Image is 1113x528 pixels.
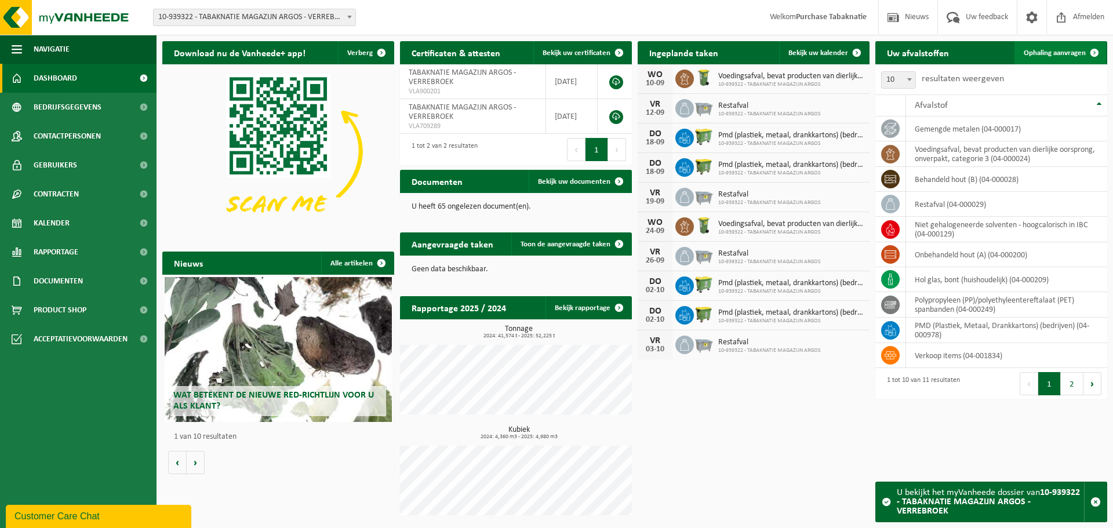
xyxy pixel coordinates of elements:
label: resultaten weergeven [922,74,1004,83]
a: Ophaling aanvragen [1014,41,1106,64]
span: Pmd (plastiek, metaal, drankkartons) (bedrijven) [718,279,864,288]
td: onbehandeld hout (A) (04-000200) [906,242,1107,267]
img: WB-0660-HPE-GN-50 [694,127,714,147]
span: Restafval [718,249,821,258]
td: PMD (Plastiek, Metaal, Drankkartons) (bedrijven) (04-000978) [906,318,1107,343]
a: Alle artikelen [321,252,393,275]
span: Restafval [718,190,821,199]
span: Pmd (plastiek, metaal, drankkartons) (bedrijven) [718,131,864,140]
td: niet gehalogeneerde solventen - hoogcalorisch in IBC (04-000129) [906,217,1107,242]
div: DO [643,277,667,286]
span: 2024: 4,360 m3 - 2025: 4,980 m3 [406,434,632,440]
span: Contracten [34,180,79,209]
button: 1 [1038,372,1061,395]
span: 10-939322 - TABAKNATIE MAGAZIJN ARGOS - VERREBROEK [154,9,355,26]
span: 10-939322 - TABAKNATIE MAGAZIJN ARGOS [718,229,864,236]
a: Bekijk uw kalender [779,41,868,64]
td: gemengde metalen (04-000017) [906,116,1107,141]
a: Bekijk rapportage [545,296,631,319]
div: 26-09 [643,257,667,265]
span: Verberg [347,49,373,57]
span: Product Shop [34,296,86,325]
td: polypropyleen (PP)/polyethyleentereftalaat (PET) spanbanden (04-000249) [906,292,1107,318]
div: VR [643,336,667,345]
h2: Certificaten & attesten [400,41,512,64]
div: 10-09 [643,79,667,88]
span: Contactpersonen [34,122,101,151]
img: WB-2500-GAL-GY-01 [694,186,714,206]
img: WB-0660-HPE-GN-50 [694,275,714,294]
span: Pmd (plastiek, metaal, drankkartons) (bedrijven) [718,161,864,170]
span: 10 [881,71,916,89]
div: 03-10 [643,345,667,354]
button: Volgende [187,451,205,474]
a: Toon de aangevraagde taken [511,232,631,256]
a: Wat betekent de nieuwe RED-richtlijn voor u als klant? [165,277,392,422]
td: behandeld hout (B) (04-000028) [906,167,1107,192]
td: [DATE] [546,64,598,99]
span: 10-939322 - TABAKNATIE MAGAZIJN ARGOS - VERREBROEK [153,9,356,26]
span: Kalender [34,209,70,238]
div: DO [643,159,667,168]
p: 1 van 10 resultaten [174,433,388,441]
img: WB-1100-HPE-GN-50 [694,156,714,176]
p: Geen data beschikbaar. [412,265,620,274]
span: 10-939322 - TABAKNATIE MAGAZIJN ARGOS [718,318,864,325]
img: WB-2500-GAL-GY-01 [694,245,714,265]
h3: Kubiek [406,426,632,440]
button: Vorige [168,451,187,474]
h2: Aangevraagde taken [400,232,505,255]
div: 24-09 [643,227,667,235]
a: Bekijk uw documenten [529,170,631,193]
span: Afvalstof [915,101,948,110]
span: Acceptatievoorwaarden [34,325,128,354]
button: Next [1083,372,1101,395]
span: Toon de aangevraagde taken [521,241,610,248]
span: 10-939322 - TABAKNATIE MAGAZIJN ARGOS [718,258,821,265]
p: U heeft 65 ongelezen document(en). [412,203,620,211]
span: Pmd (plastiek, metaal, drankkartons) (bedrijven) [718,308,864,318]
span: Restafval [718,101,821,111]
td: voedingsafval, bevat producten van dierlijke oorsprong, onverpakt, categorie 3 (04-000024) [906,141,1107,167]
span: Voedingsafval, bevat producten van dierlijke oorsprong, onverpakt, categorie 3 [718,220,864,229]
div: VR [643,100,667,109]
a: Bekijk uw certificaten [533,41,631,64]
div: 18-09 [643,139,667,147]
span: 2024: 41,574 t - 2025: 52,225 t [406,333,632,339]
span: Wat betekent de nieuwe RED-richtlijn voor u als klant? [173,391,374,411]
span: 10 [882,72,915,88]
img: WB-1100-HPE-GN-50 [694,304,714,324]
h2: Download nu de Vanheede+ app! [162,41,317,64]
td: [DATE] [546,99,598,134]
span: 10-939322 - TABAKNATIE MAGAZIJN ARGOS [718,140,864,147]
button: Previous [1020,372,1038,395]
span: TABAKNATIE MAGAZIJN ARGOS - VERREBROEK [409,103,516,121]
span: 10-939322 - TABAKNATIE MAGAZIJN ARGOS [718,347,821,354]
span: Documenten [34,267,83,296]
button: 2 [1061,372,1083,395]
div: U bekijkt het myVanheede dossier van [897,482,1084,522]
img: WB-0140-HPE-GN-50 [694,68,714,88]
button: 1 [585,138,608,161]
div: 19-09 [643,198,667,206]
h2: Nieuws [162,252,214,274]
span: 10-939322 - TABAKNATIE MAGAZIJN ARGOS [718,170,864,177]
div: 02-10 [643,286,667,294]
h2: Uw afvalstoffen [875,41,961,64]
div: 02-10 [643,316,667,324]
span: Rapportage [34,238,78,267]
span: Ophaling aanvragen [1024,49,1086,57]
button: Next [608,138,626,161]
div: WO [643,70,667,79]
span: VLA709289 [409,122,537,131]
div: DO [643,129,667,139]
button: Previous [567,138,585,161]
span: Gebruikers [34,151,77,180]
span: Bekijk uw certificaten [543,49,610,57]
span: 10-939322 - TABAKNATIE MAGAZIJN ARGOS [718,199,821,206]
div: 18-09 [643,168,667,176]
td: hol glas, bont (huishoudelijk) (04-000209) [906,267,1107,292]
span: VLA900201 [409,87,537,96]
span: Navigatie [34,35,70,64]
